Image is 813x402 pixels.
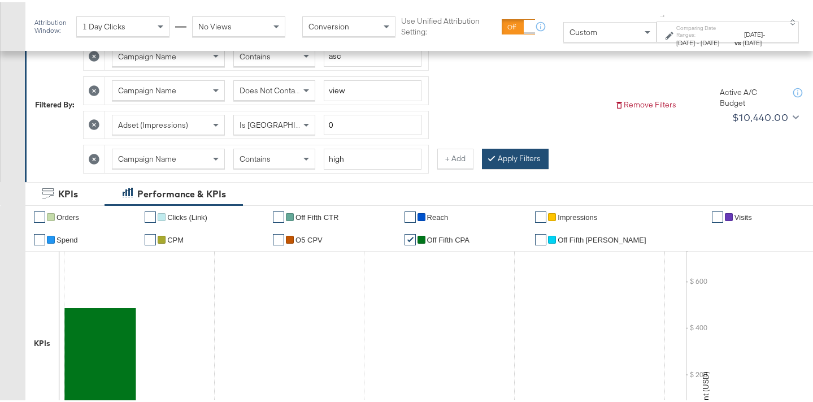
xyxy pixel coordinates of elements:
[324,113,421,133] input: Enter a number
[56,234,78,242] span: Spend
[167,211,207,219] span: Clicks (Link)
[324,44,421,64] input: Enter a search term
[240,118,326,128] span: Is [GEOGRAPHIC_DATA]
[35,97,75,108] div: Filtered By:
[743,36,762,45] span: [DATE]
[167,234,184,242] span: CPM
[145,232,156,243] a: ✔
[658,12,668,16] span: ↑
[676,22,733,37] label: Comparing Date Ranges:
[734,211,752,219] span: Visits
[118,49,176,59] span: Campaign Name
[701,36,719,45] span: [DATE]
[427,211,449,219] span: Reach
[34,209,45,221] a: ✔
[405,232,416,243] a: ✔
[569,25,597,35] span: Custom
[295,234,323,242] span: O5 CPV
[118,152,176,162] span: Campaign Name
[240,152,271,162] span: Contains
[732,107,788,124] div: $10,440.00
[676,36,733,45] div: -
[118,83,176,93] span: Campaign Name
[744,28,763,36] span: [DATE]
[145,209,156,221] a: ✔
[56,211,79,219] span: Orders
[733,36,743,45] strong: vs
[405,209,416,221] a: ✔
[118,118,188,128] span: Adset (Impressions)
[712,209,723,221] a: ✔
[720,85,782,106] div: Active A/C Budget
[728,106,801,124] button: $10,440.00
[240,83,301,93] span: Does Not Contain
[295,211,338,219] span: Off Fifth CTR
[273,232,284,243] a: ✔
[401,14,497,34] label: Use Unified Attribution Setting:
[558,234,646,242] span: Off Fifth [PERSON_NAME]
[558,211,597,219] span: Impressions
[615,97,676,108] button: Remove Filters
[324,78,421,99] input: Enter a search term
[743,28,781,45] div: -
[273,209,284,221] a: ✔
[676,36,695,45] span: [DATE]
[427,234,469,242] span: off fifth CPA
[437,146,473,167] button: + Add
[308,19,349,29] span: Conversion
[34,336,50,347] div: KPIs
[324,146,421,167] input: Enter a search term
[482,146,549,167] button: Apply Filters
[240,49,271,59] span: Contains
[535,232,546,243] a: ✔
[34,16,71,32] div: Attribution Window:
[34,232,45,243] a: ✔
[535,209,546,221] a: ✔
[58,185,78,198] div: KPIs
[198,19,232,29] span: No Views
[137,185,226,198] div: Performance & KPIs
[82,19,125,29] span: 1 Day Clicks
